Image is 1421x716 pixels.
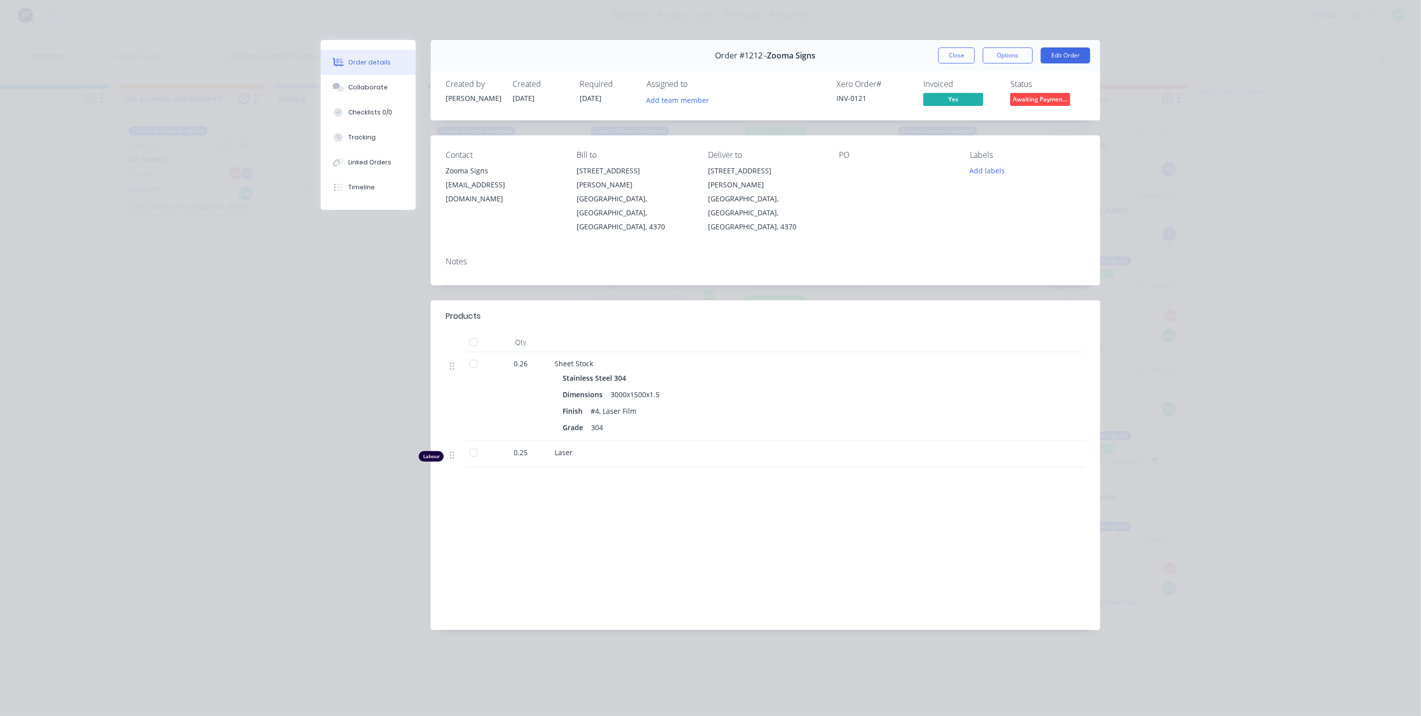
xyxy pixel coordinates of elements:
div: Labels [970,150,1085,160]
span: Sheet Stock [555,359,593,368]
div: Zooma Signs[EMAIL_ADDRESS][DOMAIN_NAME] [446,164,561,206]
div: Deliver to [708,150,823,160]
div: [STREET_ADDRESS][PERSON_NAME][GEOGRAPHIC_DATA], [GEOGRAPHIC_DATA], [GEOGRAPHIC_DATA], 4370 [708,164,823,234]
div: Tracking [349,133,376,142]
span: [DATE] [513,93,535,103]
div: Grade [563,420,587,435]
button: Options [983,47,1033,63]
div: Contact [446,150,561,160]
div: Zooma Signs [446,164,561,178]
span: 0.25 [514,447,528,458]
div: Invoiced [923,79,998,89]
div: Created by [446,79,501,89]
span: Zooma Signs [767,51,816,60]
div: [PERSON_NAME] [446,93,501,103]
div: Labour [419,451,444,462]
span: Yes [923,93,983,105]
div: PO [839,150,954,160]
div: Stainless Steel 304 [563,371,630,385]
div: [STREET_ADDRESS][PERSON_NAME][GEOGRAPHIC_DATA], [GEOGRAPHIC_DATA], [GEOGRAPHIC_DATA], 4370 [577,164,692,234]
div: [STREET_ADDRESS][PERSON_NAME] [708,164,823,192]
div: [GEOGRAPHIC_DATA], [GEOGRAPHIC_DATA], [GEOGRAPHIC_DATA], 4370 [708,192,823,234]
div: Qty [491,332,551,352]
div: Timeline [349,183,375,192]
div: [EMAIL_ADDRESS][DOMAIN_NAME] [446,178,561,206]
span: Awaiting Paymen... [1010,93,1070,105]
div: Assigned to [647,79,746,89]
div: Products [446,310,481,322]
div: Dimensions [563,387,607,402]
div: 3000x1500x1.5 [607,387,664,402]
div: INV-0121 [836,93,911,103]
span: Laser [555,448,573,457]
div: Xero Order # [836,79,911,89]
button: Tracking [321,125,416,150]
div: Finish [563,404,587,418]
button: Awaiting Paymen... [1010,93,1070,108]
div: #4, Laser Film [587,404,641,418]
div: [STREET_ADDRESS][PERSON_NAME] [577,164,692,192]
button: Checklists 0/0 [321,100,416,125]
div: Linked Orders [349,158,392,167]
div: Bill to [577,150,692,160]
button: Close [938,47,975,63]
button: Add team member [641,93,714,106]
span: [DATE] [580,93,602,103]
span: Order #1212 - [715,51,767,60]
div: Required [580,79,635,89]
button: Timeline [321,175,416,200]
div: Created [513,79,568,89]
div: Status [1010,79,1085,89]
div: Checklists 0/0 [349,108,393,117]
div: Notes [446,257,1085,266]
button: Add team member [647,93,714,106]
div: Collaborate [349,83,388,92]
button: Collaborate [321,75,416,100]
div: 304 [587,420,607,435]
button: Edit Order [1041,47,1090,63]
span: 0.26 [514,358,528,369]
button: Add labels [964,164,1010,177]
div: Order details [349,58,391,67]
div: [GEOGRAPHIC_DATA], [GEOGRAPHIC_DATA], [GEOGRAPHIC_DATA], 4370 [577,192,692,234]
button: Linked Orders [321,150,416,175]
button: Order details [321,50,416,75]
